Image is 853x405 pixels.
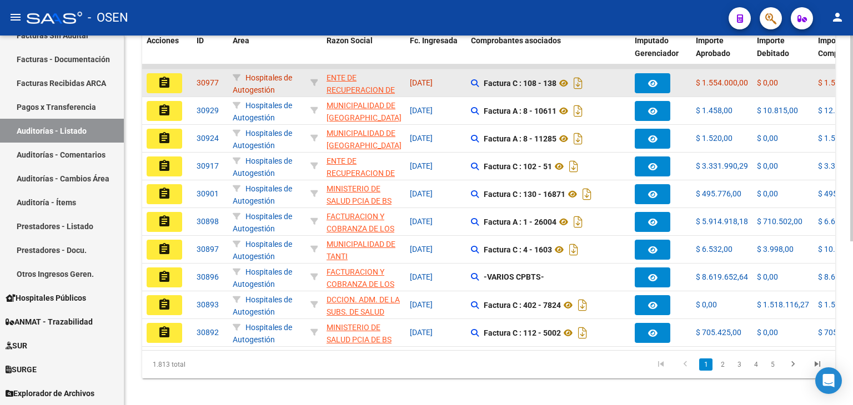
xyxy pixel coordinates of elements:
span: $ 0,00 [757,189,778,198]
div: 1.813 total [142,351,279,378]
span: $ 0,00 [757,328,778,337]
mat-icon: assignment [158,131,171,145]
span: 30929 [197,106,219,115]
span: Hospitales de Autogestión [233,295,292,317]
span: DCCION. ADM. DE LA SUBS. DE SALUD PCIA. DE NEUQUEN [327,295,400,330]
span: ANMAT - Trazabilidad [6,316,93,328]
span: MUNICIPALIDAD DE [GEOGRAPHIC_DATA] [327,101,402,123]
span: [DATE] [410,106,433,115]
li: page 4 [747,355,764,374]
span: $ 495.776,00 [696,189,741,198]
mat-icon: menu [9,11,22,24]
span: $ 8.619.652,64 [696,272,748,281]
li: page 1 [698,355,714,374]
span: [DATE] [410,328,433,337]
span: Hospitales de Autogestión [233,73,292,95]
span: 30898 [197,217,219,226]
span: $ 1.520,00 [696,134,732,143]
span: ENTE DE RECUPERACION DE FONDOS PARA EL FORTALECIMIENTO DEL SISTEMA DE SALUD DE MENDOZA (REFORSAL)... [327,156,400,241]
span: SUR [6,340,27,352]
i: Descargar documento [575,324,590,342]
span: Hospitales de Autogestión [233,101,292,123]
span: 30893 [197,300,219,309]
span: Hospitales Públicos [6,292,86,304]
strong: Factura A : 1 - 26004 [484,217,556,226]
i: Descargar documento [566,158,581,175]
datatable-header-cell: Fc. Ingresada [405,29,466,78]
span: $ 1.458,00 [696,106,732,115]
a: 4 [749,358,762,371]
span: $ 0,00 [757,134,778,143]
li: page 5 [764,355,781,374]
span: 30892 [197,328,219,337]
span: [DATE] [410,272,433,281]
span: $ 3.331.990,29 [696,161,748,170]
strong: Factura C : 402 - 7824 [484,301,561,310]
div: - 30626983398 [327,321,401,345]
datatable-header-cell: Importe Aprobado [691,29,752,78]
strong: Factura A : 8 - 10611 [484,107,556,115]
strong: -VARIOS CPBTS- [484,272,544,281]
span: $ 5.914.918,18 [696,217,748,226]
strong: Factura C : 130 - 16871 [484,190,565,199]
div: - 30545681508 [327,127,401,150]
div: Open Intercom Messenger [815,367,842,394]
li: page 2 [714,355,731,374]
a: go to last page [807,358,828,371]
span: MUNICIPALIDAD DE TANTI [327,240,395,261]
mat-icon: assignment [158,326,171,339]
a: 3 [732,358,746,371]
datatable-header-cell: Comprobantes asociados [466,29,630,78]
span: $ 10.815,00 [757,106,798,115]
span: Explorador de Archivos [6,387,94,399]
span: [DATE] [410,78,433,87]
span: [DATE] [410,217,433,226]
span: [DATE] [410,134,433,143]
mat-icon: person [831,11,844,24]
i: Descargar documento [566,241,581,259]
span: ID [197,36,204,45]
span: Hospitales de Autogestión [233,323,292,345]
mat-icon: assignment [158,242,171,256]
span: Area [233,36,249,45]
span: Imputado Gerenciador [635,36,679,58]
datatable-header-cell: Acciones [142,29,192,78]
a: go to next page [782,358,804,371]
span: Hospitales de Autogestión [233,267,292,289]
datatable-header-cell: ID [192,29,228,78]
span: MUNICIPALIDAD DE [GEOGRAPHIC_DATA] [327,129,402,150]
span: ENTE DE RECUPERACION DE FONDOS PARA EL FORTALECIMIENTO DEL SISTEMA DE SALUD DE MENDOZA (REFORSAL)... [327,73,400,158]
strong: Factura C : 108 - 138 [484,79,556,88]
span: Hospitales de Autogestión [233,212,292,234]
span: Importe Aprobado [696,36,730,58]
div: - 30718615700 [327,72,401,95]
span: Comprobantes asociados [471,36,561,45]
mat-icon: assignment [158,298,171,311]
i: Descargar documento [571,74,585,92]
span: $ 6.532,00 [696,245,732,254]
span: $ 710.502,00 [757,217,802,226]
span: Hospitales de Autogestión [233,129,292,150]
i: Descargar documento [571,102,585,120]
span: [DATE] [410,189,433,198]
span: $ 1.518.116,27 [757,300,809,309]
div: - 30999013569 [327,238,401,261]
span: Hospitales de Autogestión [233,184,292,206]
span: [DATE] [410,161,433,170]
datatable-header-cell: Area [228,29,306,78]
mat-icon: assignment [158,159,171,173]
datatable-header-cell: Importe Debitado [752,29,814,78]
span: $ 0,00 [696,300,717,309]
span: $ 1.554.000,00 [696,78,748,87]
span: FACTURACION Y COBRANZA DE LOS EFECTORES PUBLICOS S.E. [327,267,394,314]
a: 1 [699,358,712,371]
span: $ 0,00 [757,272,778,281]
span: $ 3.998,00 [757,245,794,254]
span: 30924 [197,134,219,143]
li: page 3 [731,355,747,374]
div: - 30715497456 [327,266,401,289]
div: - 30715497456 [327,210,401,234]
strong: Factura A : 8 - 11285 [484,134,556,143]
span: $ 0,00 [757,161,778,170]
span: MINISTERIO DE SALUD PCIA DE BS AS [327,323,392,357]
